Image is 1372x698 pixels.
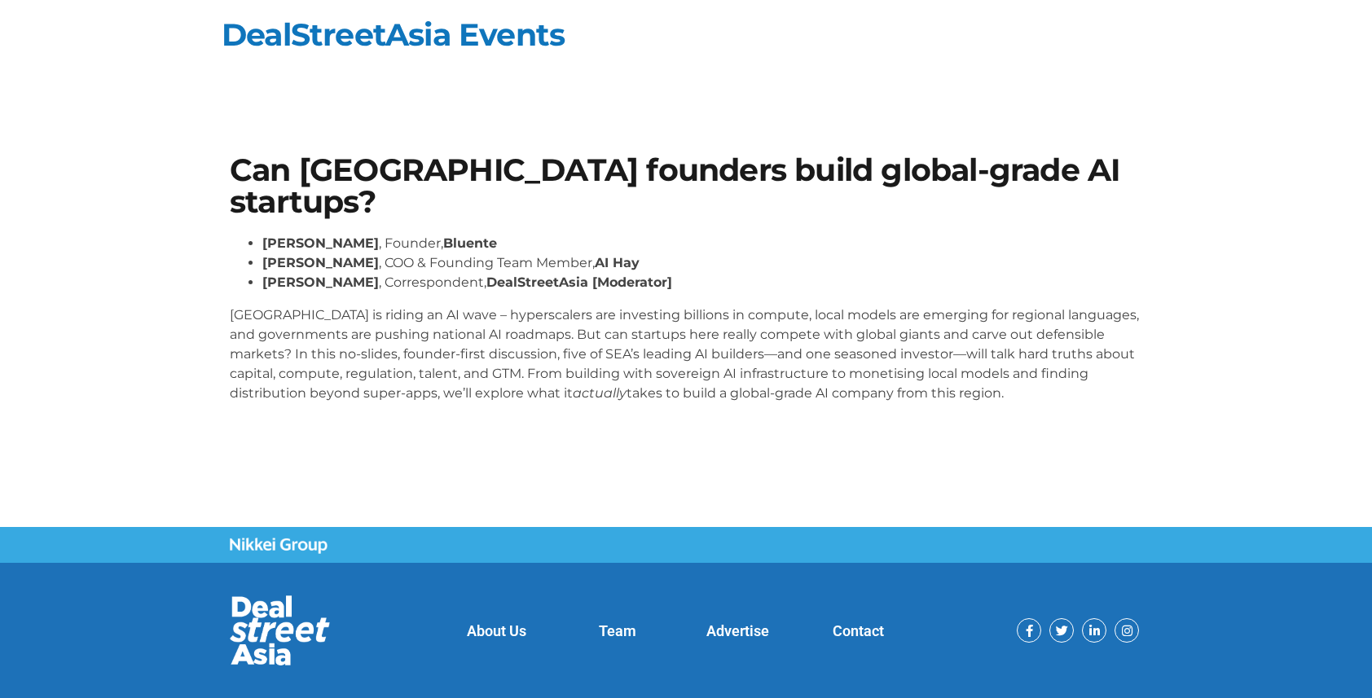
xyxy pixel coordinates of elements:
[262,234,1142,253] li: , Founder,
[573,385,627,401] em: actually
[262,235,379,251] strong: [PERSON_NAME]
[595,255,640,270] strong: AI Hay
[222,15,565,54] a: DealStreetAsia Events
[467,622,526,639] a: About Us
[833,622,884,639] a: Contact
[262,274,379,290] strong: [PERSON_NAME]
[486,274,672,290] strong: DealStreetAsia [Moderator]
[443,235,497,251] strong: Bluente
[230,538,328,554] img: Nikkei Group
[706,622,769,639] a: Advertise
[262,273,1142,292] li: , Correspondent,
[262,255,379,270] strong: [PERSON_NAME]
[230,155,1142,217] h1: Can [GEOGRAPHIC_DATA] founders build global-grade AI startups?
[599,622,636,639] a: Team
[230,305,1142,403] p: [GEOGRAPHIC_DATA] is riding an AI wave – hyperscalers are investing billions in compute, local mo...
[262,253,1142,273] li: , COO & Founding Team Member,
